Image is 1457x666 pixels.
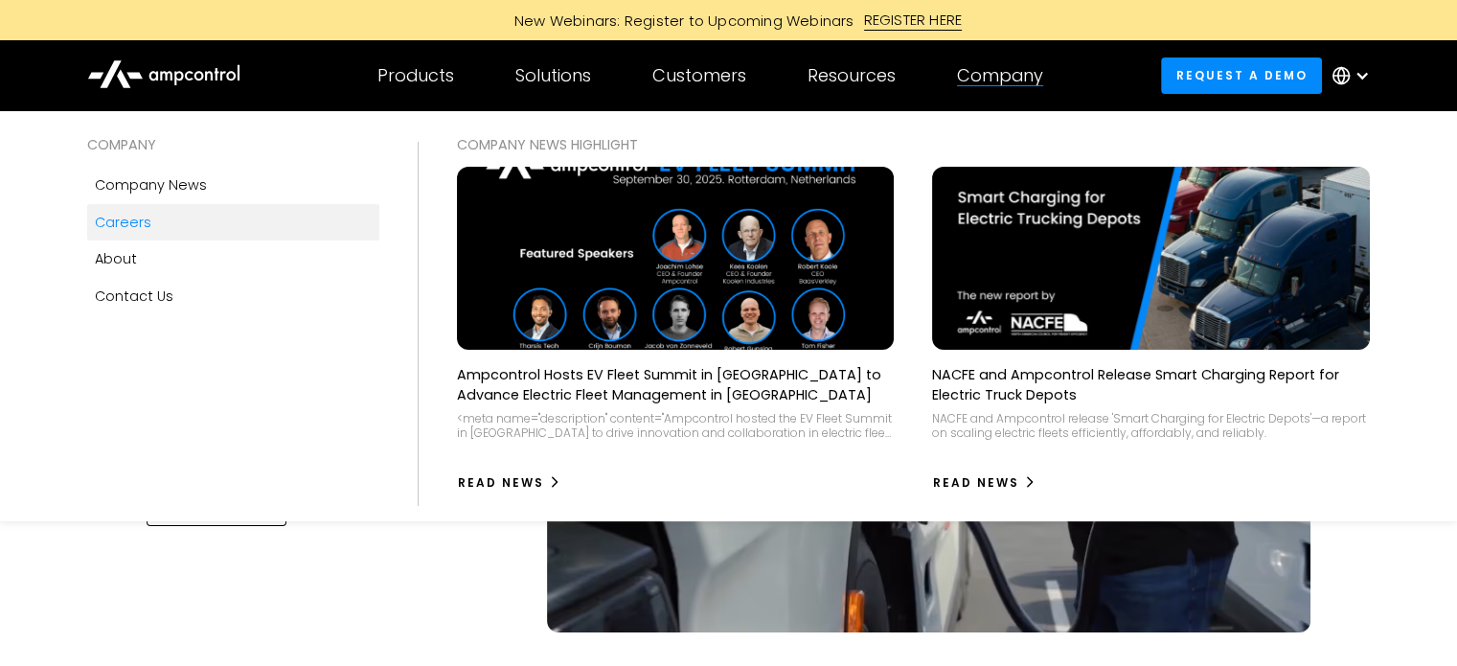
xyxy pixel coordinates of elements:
p: NACFE and Ampcontrol Release Smart Charging Report for Electric Truck Depots [932,365,1369,403]
div: Products [377,65,454,86]
div: Company [957,65,1043,86]
div: Resources [808,65,896,86]
div: Customers [652,65,746,86]
div: Contact Us [95,286,173,307]
div: New Webinars: Register to Upcoming Webinars [495,11,864,31]
div: COMPANY NEWS Highlight [457,134,1370,155]
p: Ampcontrol Hosts EV Fleet Summit in [GEOGRAPHIC_DATA] to Advance Electric Fleet Management in [GE... [457,365,894,403]
div: Solutions [515,65,591,86]
div: Careers [95,212,151,233]
a: About [87,241,379,277]
div: Company news [95,174,207,195]
a: Careers [87,204,379,241]
a: Read News [457,468,561,498]
a: Read News [932,468,1036,498]
a: Company news [87,167,379,203]
a: New Webinars: Register to Upcoming WebinarsREGISTER HERE [298,10,1160,31]
div: NACFE and Ampcontrol release 'Smart Charging for Electric Depots'—a report on scaling electric fl... [932,411,1369,441]
div: COMPANY [87,134,379,155]
a: Contact Us [87,278,379,314]
div: REGISTER HERE [864,10,963,31]
div: About [95,248,137,269]
div: Read News [458,474,544,492]
a: Request a demo [1161,57,1322,93]
div: Read News [933,474,1019,492]
div: <meta name="description" content="Ampcontrol hosted the EV Fleet Summit in [GEOGRAPHIC_DATA] to d... [457,411,894,441]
